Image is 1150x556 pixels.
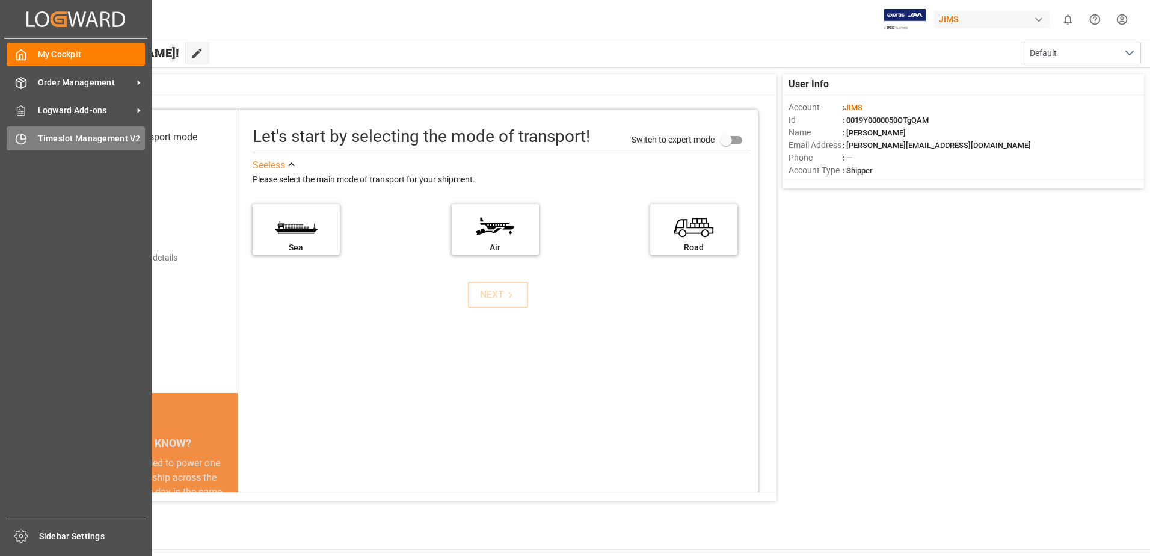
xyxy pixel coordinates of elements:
[789,139,843,152] span: Email Address
[789,77,829,91] span: User Info
[253,173,749,187] div: Please select the main mode of transport for your shipment.
[259,241,334,254] div: Sea
[38,132,146,145] span: Timeslot Management V2
[1054,6,1081,33] button: show 0 new notifications
[39,530,147,543] span: Sidebar Settings
[843,141,1031,150] span: : [PERSON_NAME][EMAIL_ADDRESS][DOMAIN_NAME]
[789,126,843,139] span: Name
[632,134,715,144] span: Switch to expert mode
[843,166,873,175] span: : Shipper
[253,124,590,149] div: Let's start by selecting the mode of transport!
[468,282,528,308] button: NEXT
[789,164,843,177] span: Account Type
[50,42,179,64] span: Hello [PERSON_NAME]!
[843,116,929,125] span: : 0019Y0000050OTgQAM
[884,9,926,30] img: Exertis%20JAM%20-%20Email%20Logo.jpg_1722504956.jpg
[38,76,133,89] span: Order Management
[789,114,843,126] span: Id
[7,126,145,150] a: Timeslot Management V2
[1081,6,1108,33] button: Help Center
[1021,42,1141,64] button: open menu
[656,241,731,254] div: Road
[38,104,133,117] span: Logward Add-ons
[844,103,862,112] span: JIMS
[102,252,177,264] div: Add shipping details
[934,8,1054,31] button: JIMS
[458,241,533,254] div: Air
[934,11,1050,28] div: JIMS
[843,103,862,112] span: :
[1030,47,1057,60] span: Default
[253,158,285,173] div: See less
[480,288,517,302] div: NEXT
[843,128,906,137] span: : [PERSON_NAME]
[843,153,852,162] span: : —
[789,101,843,114] span: Account
[789,152,843,164] span: Phone
[38,48,146,61] span: My Cockpit
[7,43,145,66] a: My Cockpit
